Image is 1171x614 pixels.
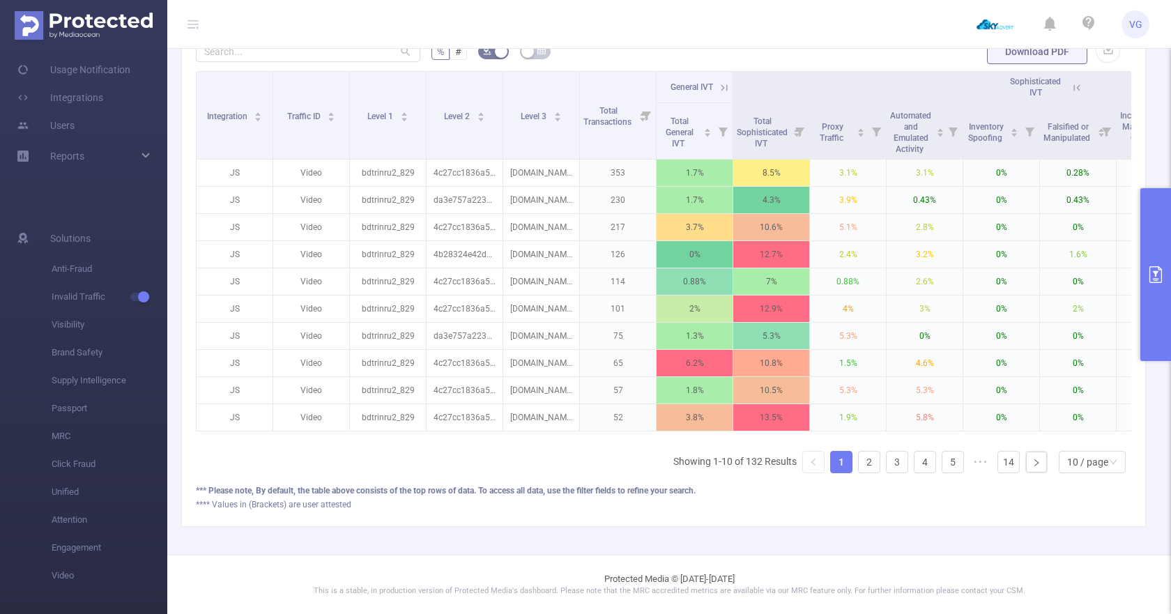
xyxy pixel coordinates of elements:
p: 1.7% [657,160,733,186]
p: 2.4% [810,241,886,268]
p: 4c27cc1836a56fb2123fd98e0a5317e3 [427,350,503,376]
i: Filter menu [713,103,733,159]
span: MRC [52,422,167,450]
span: General IVT [671,82,713,92]
p: 5.3% [810,323,886,349]
p: 52 [580,404,656,431]
p: Video [273,404,349,431]
p: JS [197,377,273,404]
span: Click Fraud [52,450,167,478]
li: 2 [858,451,880,473]
p: [DOMAIN_NAME] [503,187,579,213]
p: JS [197,350,273,376]
p: 0% [657,241,733,268]
p: bdtrinru2_829 [350,214,426,240]
p: 57 [580,377,656,404]
p: Video [273,268,349,295]
p: bdtrinru2_829 [350,323,426,349]
span: VG [1129,10,1142,38]
span: Integration [207,112,250,121]
p: 0% [1040,214,1116,240]
p: 0% [963,296,1039,322]
i: Filter menu [1096,103,1116,159]
p: 114 [580,268,656,295]
p: Video [273,160,349,186]
li: 14 [997,451,1020,473]
i: icon: caret-up [704,126,712,130]
span: Unified [52,478,167,506]
p: 13.5% [733,404,809,431]
p: 10.8% [733,350,809,376]
div: Sort [254,110,262,118]
p: 1.7% [657,187,733,213]
p: 5.3% [887,377,963,404]
p: 7% [733,268,809,295]
p: JS [197,160,273,186]
i: icon: caret-down [254,116,262,120]
span: Proxy Traffic [820,122,845,143]
p: JS [197,323,273,349]
i: Filter menu [866,103,886,159]
p: 10.6% [733,214,809,240]
p: [DOMAIN_NAME] [503,323,579,349]
i: icon: caret-down [704,131,712,135]
i: icon: caret-down [857,131,865,135]
footer: Protected Media © [DATE]-[DATE] [167,555,1171,614]
p: 0% [1040,268,1116,295]
p: JS [197,187,273,213]
i: icon: caret-down [328,116,335,120]
span: Level 1 [367,112,395,121]
p: [DOMAIN_NAME] [503,268,579,295]
div: Sort [857,126,865,135]
p: 3% [887,296,963,322]
i: icon: caret-up [936,126,944,130]
p: bdtrinru2_829 [350,296,426,322]
p: JS [197,241,273,268]
a: Users [17,112,75,139]
p: bdtrinru2_829 [350,160,426,186]
p: JS [197,296,273,322]
p: 5.3% [733,323,809,349]
p: 0% [963,160,1039,186]
p: [DOMAIN_NAME] [503,160,579,186]
span: Visibility [52,311,167,339]
p: [DOMAIN_NAME] [503,241,579,268]
p: 5.8% [887,404,963,431]
p: [DOMAIN_NAME] [503,296,579,322]
p: 0% [1040,323,1116,349]
p: JS [197,214,273,240]
i: icon: caret-up [328,110,335,114]
i: Filter menu [636,72,656,159]
p: 4b28324e42dc7eb741c45a44f57b6a58 [427,241,503,268]
p: 3.2% [887,241,963,268]
span: % [437,46,444,57]
span: Brand Safety [52,339,167,367]
i: icon: caret-down [936,131,944,135]
input: Search... [196,40,420,62]
span: Total Transactions [583,106,634,127]
p: 2.8% [887,214,963,240]
i: icon: bg-colors [483,47,491,55]
p: Video [273,350,349,376]
p: 2% [1040,296,1116,322]
span: Total Sophisticated IVT [737,116,788,148]
p: 0% [963,350,1039,376]
p: 0.28% [1040,160,1116,186]
i: icon: caret-up [1011,126,1018,130]
span: Reports [50,151,84,162]
p: 4c27cc1836a56fb2123fd98e0a5317e3 [427,404,503,431]
p: 4c27cc1836a56fb2123fd98e0a5317e3 [427,214,503,240]
a: 5 [942,452,963,473]
p: 101 [580,296,656,322]
p: 3.1% [810,160,886,186]
div: Sort [1010,126,1018,135]
li: Showing 1-10 of 132 Results [673,451,797,473]
i: icon: caret-down [553,116,561,120]
p: [DOMAIN_NAME] [503,404,579,431]
p: 2% [657,296,733,322]
p: 0% [887,323,963,349]
p: JS [197,404,273,431]
i: icon: caret-up [857,126,865,130]
p: 4% [810,296,886,322]
p: 126 [580,241,656,268]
